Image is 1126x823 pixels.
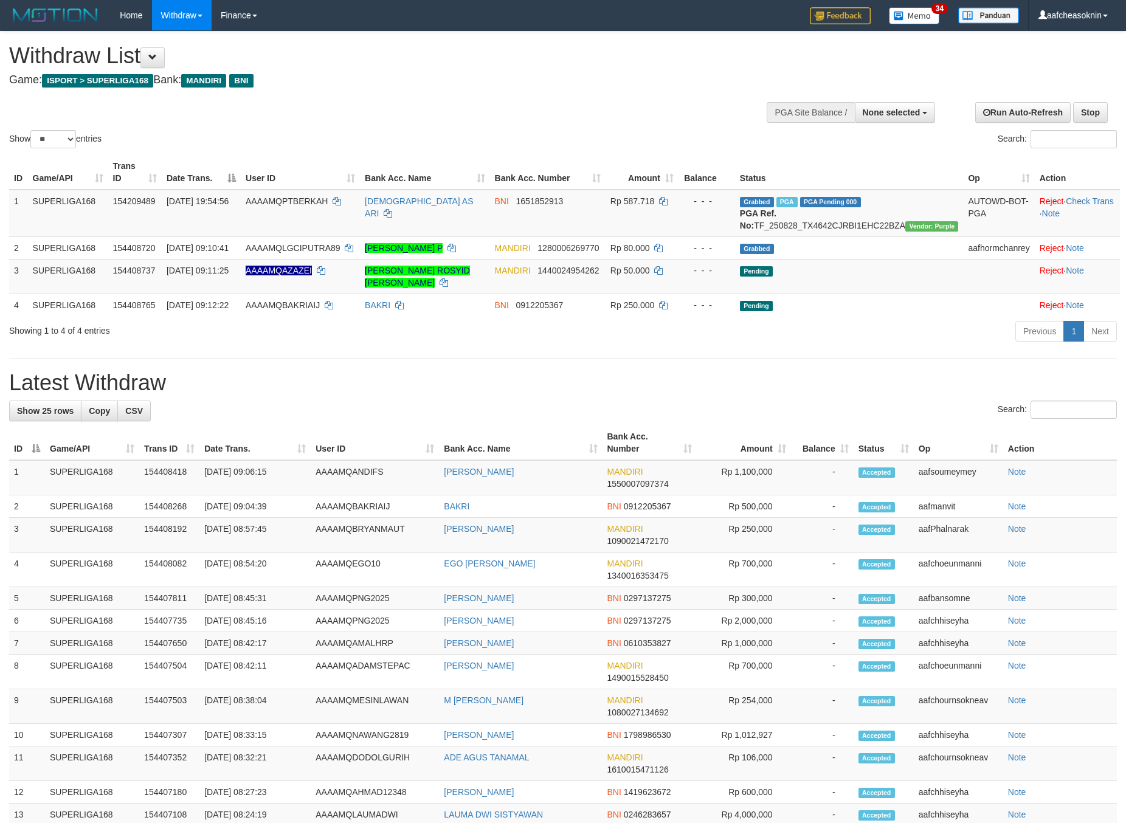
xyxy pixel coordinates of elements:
b: PGA Ref. No: [740,208,776,230]
span: BNI [607,593,621,603]
span: MANDIRI [607,695,643,705]
td: aafhormchanrey [963,236,1034,259]
td: 154407504 [139,655,199,689]
td: - [791,518,854,553]
span: Copy 0912205367 to clipboard [516,300,564,310]
td: Rp 1,012,927 [697,724,791,746]
span: None selected [863,108,920,117]
img: MOTION_logo.png [9,6,102,24]
img: Feedback.jpg [810,7,871,24]
td: 4 [9,294,28,316]
td: Rp 300,000 [697,587,791,610]
th: Bank Acc. Number: activate to sort column ascending [490,155,606,190]
td: Rp 1,000,000 [697,632,791,655]
a: Previous [1015,321,1064,342]
span: Copy 1280006269770 to clipboard [537,243,599,253]
img: panduan.png [958,7,1019,24]
th: Game/API: activate to sort column ascending [45,425,139,460]
td: 10 [9,724,45,746]
td: 6 [9,610,45,632]
td: aafchhiseyha [914,632,1003,655]
span: Vendor URL: https://trx4.1velocity.biz [905,221,958,232]
div: - - - [683,242,730,254]
span: BNI [607,616,621,625]
td: 3 [9,518,45,553]
td: AAAAMQPNG2025 [311,610,439,632]
a: M [PERSON_NAME] [444,695,523,705]
span: Copy 0297137275 to clipboard [624,593,671,603]
td: AAAAMQPNG2025 [311,587,439,610]
td: SUPERLIGA168 [45,746,139,781]
span: [DATE] 09:11:25 [167,266,229,275]
a: Note [1008,559,1026,568]
td: AUTOWD-BOT-PGA [963,190,1034,237]
a: Note [1008,695,1026,705]
td: - [791,553,854,587]
td: SUPERLIGA168 [28,190,108,237]
a: ADE AGUS TANAMAL [444,752,529,762]
td: 154408268 [139,495,199,518]
td: - [791,587,854,610]
td: - [791,655,854,689]
a: EGO [PERSON_NAME] [444,559,535,568]
td: Rp 500,000 [697,495,791,518]
th: Game/API: activate to sort column ascending [28,155,108,190]
span: AAAAMQLGCIPUTRA89 [246,243,340,253]
td: [DATE] 08:38:04 [199,689,311,724]
a: CSV [117,401,151,421]
a: Note [1008,467,1026,477]
td: AAAAMQAMALHRP [311,632,439,655]
span: BNI [607,787,621,797]
span: BNI [607,810,621,819]
td: SUPERLIGA168 [28,294,108,316]
span: MANDIRI [607,752,643,762]
a: [PERSON_NAME] [444,730,514,740]
h1: Withdraw List [9,44,739,68]
td: 154407352 [139,746,199,781]
span: 154408737 [113,266,156,275]
td: AAAAMQMESINLAWAN [311,689,439,724]
a: Note [1008,501,1026,511]
label: Show entries [9,130,102,148]
td: 2 [9,495,45,518]
td: 1 [9,460,45,495]
a: Run Auto-Refresh [975,102,1071,123]
div: PGA Site Balance / [767,102,854,123]
span: Accepted [858,559,895,570]
td: SUPERLIGA168 [45,460,139,495]
th: Bank Acc. Name: activate to sort column ascending [360,155,489,190]
span: Copy 1490015528450 to clipboard [607,673,669,683]
td: Rp 700,000 [697,655,791,689]
td: - [791,632,854,655]
td: SUPERLIGA168 [45,655,139,689]
span: Accepted [858,502,895,512]
h1: Latest Withdraw [9,371,1117,395]
a: BAKRI [365,300,390,310]
span: Accepted [858,616,895,627]
td: aafchhiseyha [914,781,1003,804]
a: Reject [1040,243,1064,253]
span: Show 25 rows [17,406,74,416]
td: - [791,495,854,518]
td: Rp 600,000 [697,781,791,804]
span: Pending [740,301,773,311]
span: MANDIRI [181,74,226,88]
span: Accepted [858,467,895,478]
a: Note [1008,616,1026,625]
a: [PERSON_NAME] ROSYID [PERSON_NAME] [365,266,470,288]
td: 154407735 [139,610,199,632]
a: Note [1008,638,1026,648]
span: BNI [229,74,253,88]
td: 5 [9,587,45,610]
input: Search: [1031,130,1117,148]
td: · [1035,236,1120,259]
th: Status [735,155,964,190]
span: ISPORT > SUPERLIGA168 [42,74,153,88]
td: SUPERLIGA168 [45,632,139,655]
a: [PERSON_NAME] [444,638,514,648]
span: Copy 1090021472170 to clipboard [607,536,669,546]
td: Rp 254,000 [697,689,791,724]
span: Copy 1080027134692 to clipboard [607,708,669,717]
span: Copy 0610353827 to clipboard [624,638,671,648]
th: Amount: activate to sort column ascending [606,155,679,190]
